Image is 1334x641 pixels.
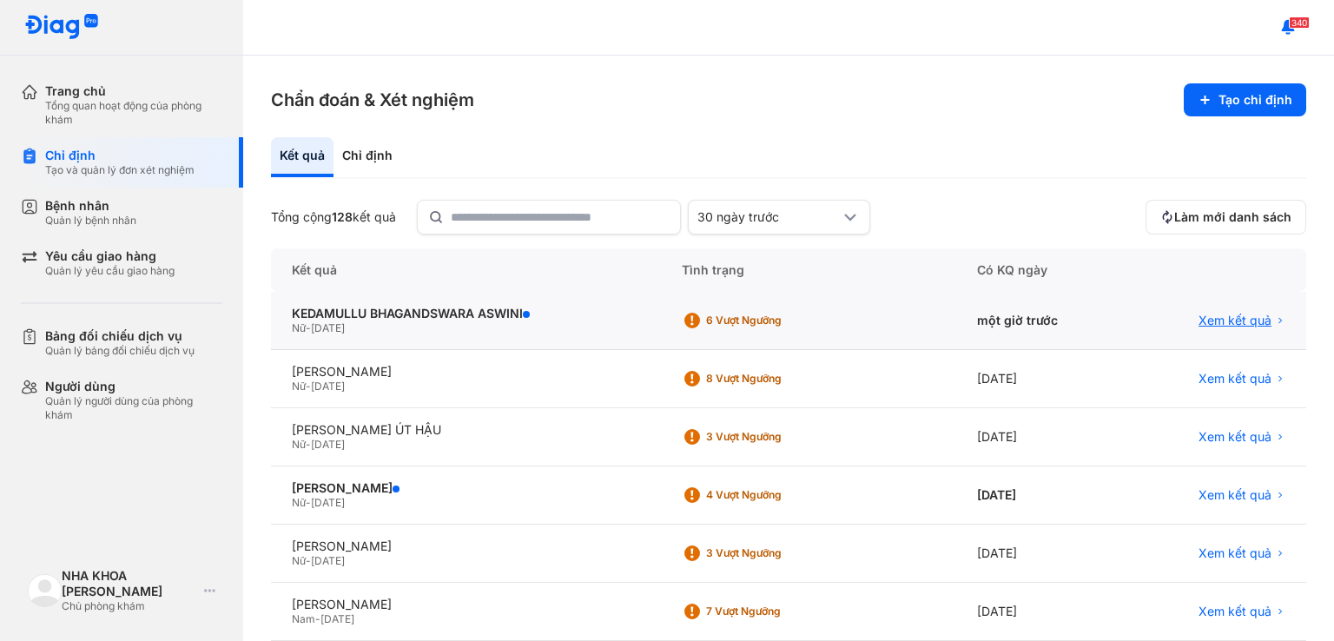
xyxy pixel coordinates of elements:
[292,438,306,451] span: Nữ
[292,380,306,393] span: Nữ
[311,321,345,334] span: [DATE]
[271,88,474,112] h3: Chẩn đoán & Xét nghiệm
[1199,313,1271,328] span: Xem kết quả
[956,583,1127,641] div: [DATE]
[661,248,956,292] div: Tình trạng
[1199,545,1271,561] span: Xem kết quả
[306,321,311,334] span: -
[271,248,661,292] div: Kết quả
[271,137,333,177] div: Kết quả
[320,612,354,625] span: [DATE]
[292,306,640,321] div: KEDAMULLU BHAGANDSWARA ASWINI
[1199,371,1271,387] span: Xem kết quả
[306,438,311,451] span: -
[292,321,306,334] span: Nữ
[292,612,315,625] span: Nam
[306,554,311,567] span: -
[306,496,311,509] span: -
[1184,83,1306,116] button: Tạo chỉ định
[306,380,311,393] span: -
[956,408,1127,466] div: [DATE]
[45,148,195,163] div: Chỉ định
[706,372,845,386] div: 8 Vượt ngưỡng
[315,612,320,625] span: -
[24,14,99,41] img: logo
[1199,604,1271,619] span: Xem kết quả
[956,350,1127,408] div: [DATE]
[706,314,845,327] div: 6 Vượt ngưỡng
[706,430,845,444] div: 3 Vượt ngưỡng
[1146,200,1306,235] button: Làm mới danh sách
[956,525,1127,583] div: [DATE]
[45,163,195,177] div: Tạo và quản lý đơn xét nghiệm
[706,488,845,502] div: 4 Vượt ngưỡng
[311,554,345,567] span: [DATE]
[271,209,396,225] div: Tổng cộng kết quả
[292,554,306,567] span: Nữ
[292,496,306,509] span: Nữ
[292,539,640,554] div: [PERSON_NAME]
[28,574,62,608] img: logo
[45,83,222,99] div: Trang chủ
[45,344,195,358] div: Quản lý bảng đối chiếu dịch vụ
[706,546,845,560] div: 3 Vượt ngưỡng
[45,99,222,127] div: Tổng quan hoạt động của phòng khám
[62,568,198,599] div: NHA KHOA [PERSON_NAME]
[956,248,1127,292] div: Có KQ ngày
[311,380,345,393] span: [DATE]
[333,137,401,177] div: Chỉ định
[45,198,136,214] div: Bệnh nhân
[956,466,1127,525] div: [DATE]
[1289,17,1310,29] span: 340
[292,364,640,380] div: [PERSON_NAME]
[956,292,1127,350] div: một giờ trước
[62,599,198,613] div: Chủ phòng khám
[292,480,640,496] div: [PERSON_NAME]
[45,379,222,394] div: Người dùng
[1199,487,1271,503] span: Xem kết quả
[45,328,195,344] div: Bảng đối chiếu dịch vụ
[45,264,175,278] div: Quản lý yêu cầu giao hàng
[697,209,840,225] div: 30 ngày trước
[311,496,345,509] span: [DATE]
[332,209,353,224] span: 128
[1174,209,1291,225] span: Làm mới danh sách
[45,214,136,228] div: Quản lý bệnh nhân
[1199,429,1271,445] span: Xem kết quả
[45,248,175,264] div: Yêu cầu giao hàng
[311,438,345,451] span: [DATE]
[292,422,640,438] div: [PERSON_NAME] ÚT HẬU
[292,597,640,612] div: [PERSON_NAME]
[45,394,222,422] div: Quản lý người dùng của phòng khám
[706,605,845,618] div: 7 Vượt ngưỡng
